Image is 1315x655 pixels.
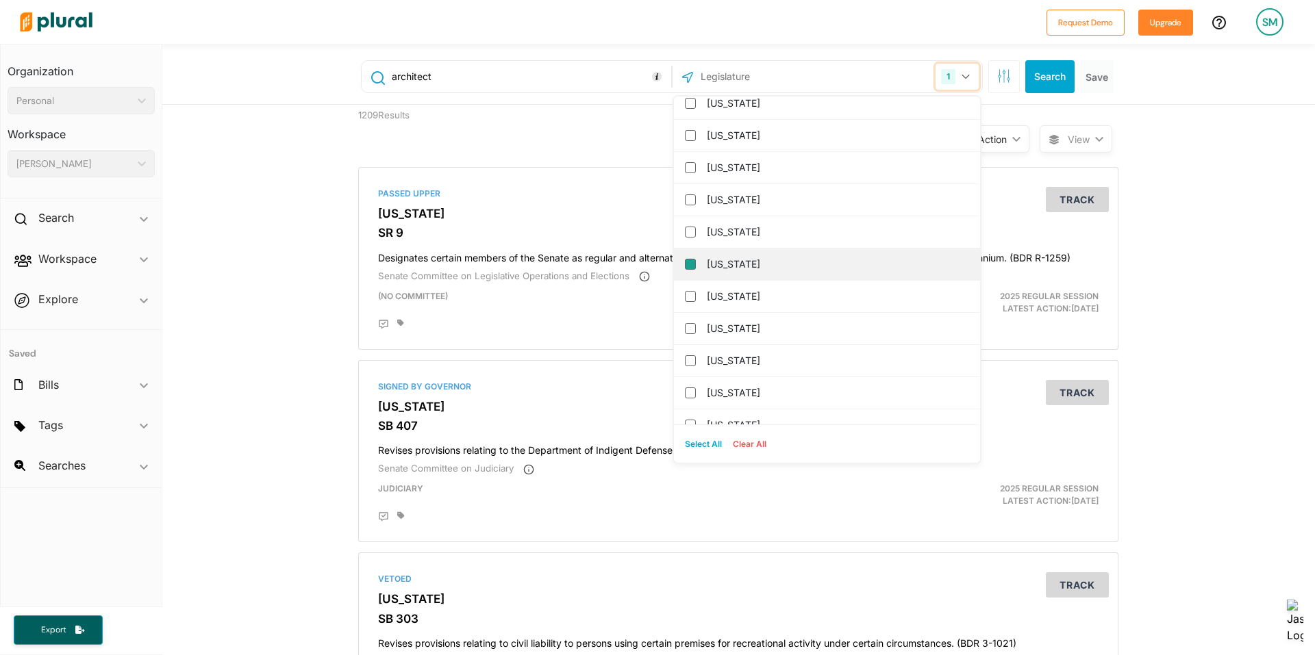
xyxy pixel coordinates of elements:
[862,483,1110,507] div: Latest Action: [DATE]
[699,64,846,90] input: Legislature
[707,222,966,242] label: [US_STATE]
[1046,380,1109,405] button: Track
[378,631,1099,650] h4: Revises provisions relating to civil liability to persons using certain premises for recreational...
[378,270,629,281] span: Senate Committee on Legislative Operations and Elections
[679,434,727,454] button: Select All
[651,70,663,83] div: Tooltip anchor
[38,210,74,225] h2: Search
[378,573,1099,585] div: Vetoed
[707,254,966,274] label: [US_STATE]
[378,511,389,522] div: Add Position Statement
[862,290,1110,315] div: Latest Action: [DATE]
[378,319,389,330] div: Add Position Statement
[707,286,966,307] label: [US_STATE]
[1046,572,1109,598] button: Track
[378,612,1099,626] h3: SB 303
[707,350,966,371] label: [US_STATE]
[14,615,103,645] button: Export
[707,93,966,114] label: [US_STATE]
[368,290,862,315] div: (no committee)
[378,226,1099,240] h3: SR 9
[1000,291,1099,301] span: 2025 Regular Session
[16,94,132,108] div: Personal
[1025,60,1075,93] button: Search
[727,434,772,454] button: Clear All
[378,592,1099,606] h3: [US_STATE]
[707,190,966,210] label: [US_STATE]
[390,64,668,90] input: Enter keywords, bill # or legislator name
[378,246,1099,264] h4: Designates certain members of the Senate as regular and alternate members of the Legislative Comm...
[1256,8,1283,36] div: SM
[378,188,1099,200] div: Passed Upper
[8,114,155,144] h3: Workspace
[941,69,955,84] div: 1
[997,69,1011,81] span: Search Filters
[936,64,979,90] button: 1
[707,383,966,403] label: [US_STATE]
[348,105,543,157] div: 1209 Results
[378,438,1099,457] h4: Revises provisions relating to the Department of Indigent Defense Services. (BDR 14-492)
[1245,3,1294,41] a: SM
[1068,132,1090,146] span: View
[1047,15,1125,29] a: Request Demo
[1,330,162,363] h4: Saved
[378,483,423,493] span: Judiciary
[397,319,404,327] div: Add tags
[1138,15,1193,29] a: Upgrade
[378,463,514,474] span: Senate Committee on Judiciary
[1000,483,1099,493] span: 2025 Regular Session
[707,318,966,339] label: [US_STATE]
[378,400,1099,413] h3: [US_STATE]
[1080,60,1114,93] button: Save
[397,511,404,519] div: Add tags
[32,624,75,636] span: Export
[378,207,1099,220] h3: [US_STATE]
[1047,10,1125,36] button: Request Demo
[1138,10,1193,36] button: Upgrade
[378,381,1099,393] div: Signed by Governor
[1046,187,1109,212] button: Track
[707,125,966,146] label: [US_STATE]
[16,157,132,171] div: [PERSON_NAME]
[38,377,59,392] h2: Bills
[707,157,966,178] label: [US_STATE]
[378,419,1099,433] h3: SB 407
[707,415,966,435] label: [US_STATE]
[8,51,155,81] h3: Organization
[38,251,97,266] h2: Workspace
